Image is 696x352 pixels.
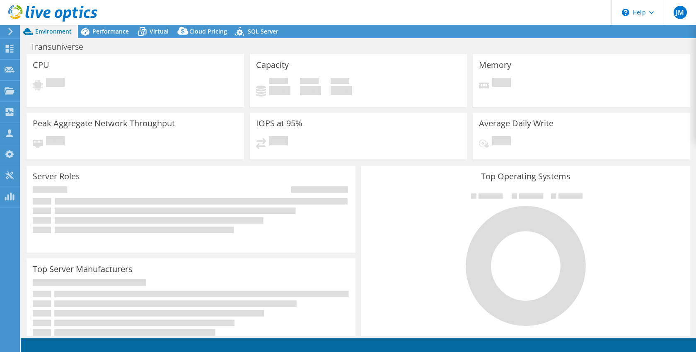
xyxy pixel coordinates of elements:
[33,172,80,181] h3: Server Roles
[331,86,352,95] h4: 0 GiB
[269,78,288,86] span: Used
[256,60,289,70] h3: Capacity
[256,119,302,128] h3: IOPS at 95%
[331,78,349,86] span: Total
[300,86,321,95] h4: 0 GiB
[150,27,169,35] span: Virtual
[27,42,96,51] h1: Transuniverse
[622,9,629,16] svg: \n
[300,78,319,86] span: Free
[248,27,278,35] span: SQL Server
[46,136,65,147] span: Pending
[479,60,511,70] h3: Memory
[33,60,49,70] h3: CPU
[46,78,65,89] span: Pending
[33,119,175,128] h3: Peak Aggregate Network Throughput
[492,78,511,89] span: Pending
[492,136,511,147] span: Pending
[479,119,553,128] h3: Average Daily Write
[35,27,72,35] span: Environment
[269,86,290,95] h4: 0 GiB
[674,6,687,19] span: JM
[367,172,684,181] h3: Top Operating Systems
[269,136,288,147] span: Pending
[92,27,129,35] span: Performance
[33,265,133,274] h3: Top Server Manufacturers
[189,27,227,35] span: Cloud Pricing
